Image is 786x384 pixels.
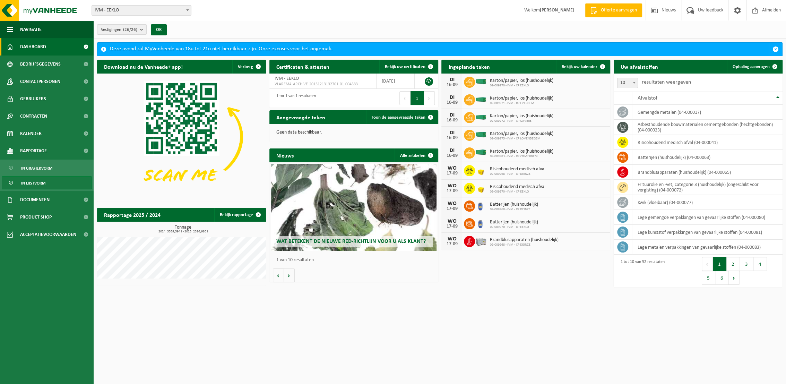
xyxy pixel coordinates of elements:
[445,153,459,158] div: 16-09
[101,230,266,233] span: 2024: 3559,594 t - 2025: 2326,980 t
[490,220,538,225] span: Batterijen (huishoudelijk)
[269,148,301,162] h2: Nieuws
[632,120,783,135] td: asbesthoudende bouwmaterialen cementgebonden (hechtgebonden) (04-000023)
[20,191,50,208] span: Documenten
[490,167,545,172] span: Risicohoudend medisch afval
[490,172,545,176] span: 02-009268 - IVM - CP DEINZE
[490,225,538,229] span: 02-009270 - IVM - CP EEKLO
[2,176,92,189] a: In lijstvorm
[475,149,487,155] img: HK-XC-40-GN-00
[445,206,459,211] div: 17-09
[21,177,45,190] span: In lijstvorm
[445,148,459,153] div: DI
[490,101,553,105] span: 02-009271 - IVM - CP EVERGEM
[20,226,76,243] span: Acceptatievoorwaarden
[445,219,459,224] div: WO
[632,180,783,195] td: frituurolie en -vet, categorie 3 (huishoudelijk) (ongeschikt voor vergisting) (04-000072)
[614,60,665,73] h2: Uw afvalstoffen
[273,91,316,106] div: 1 tot 1 van 1 resultaten
[490,184,545,190] span: Risicohoudend medisch afval
[733,65,770,69] span: Ophaling aanvragen
[441,60,496,73] h2: Ingeplande taken
[276,258,435,263] p: 1 van 10 resultaten
[475,217,487,229] img: LP-OT-00060-HPE-21
[275,76,299,81] span: IVM - EEKLO
[585,3,642,17] a: Offerte aanvragen
[632,195,783,210] td: kwik (vloeibaar) (04-000077)
[445,118,459,123] div: 16-09
[273,268,284,282] button: Vorige
[475,164,487,176] img: LP-SB-00030-HPE-22
[445,224,459,229] div: 17-09
[20,208,52,226] span: Product Shop
[490,202,538,207] span: Batterijen (huishoudelijk)
[366,110,438,124] a: Toon de aangevraagde taken
[490,243,558,247] span: 02-009268 - IVM - CP DEINZE
[490,207,538,212] span: 02-009268 - IVM - CP DEINZE
[445,201,459,206] div: WO
[2,161,92,174] a: In grafiekvorm
[20,125,42,142] span: Kalender
[411,91,424,105] button: 1
[727,60,782,74] a: Ophaling aanvragen
[445,242,459,247] div: 17-09
[445,236,459,242] div: WO
[395,148,438,162] a: Alle artikelen
[445,112,459,118] div: DI
[490,149,553,154] span: Karton/papier, los (huishoudelijk)
[740,257,753,271] button: 3
[702,257,713,271] button: Previous
[284,268,295,282] button: Volgende
[445,100,459,105] div: 16-09
[490,119,553,123] span: 02-009272 - IVM - CP GAVERE
[379,60,438,74] a: Bekijk uw certificaten
[232,60,265,74] button: Verberg
[97,60,190,73] h2: Download nu de Vanheede+ app!
[490,113,553,119] span: Karton/papier, los (huishoudelijk)
[475,199,487,211] img: LP-OT-00060-HPE-21
[20,56,61,73] span: Bedrijfsgegevens
[475,96,487,102] img: HK-XC-30-GN-00
[475,78,487,85] img: HK-XC-40-GN-00
[377,74,415,89] td: [DATE]
[214,208,265,222] a: Bekijk rapportage
[424,91,435,105] button: Next
[372,115,425,120] span: Toon de aangevraagde taken
[269,110,332,124] h2: Aangevraagde taken
[445,136,459,140] div: 16-09
[556,60,610,74] a: Bekijk uw kalender
[101,225,266,233] h3: Tonnage
[92,6,191,15] span: IVM - EEKLO
[275,82,371,87] span: VLAREMA-ARCHIVE-20131213132701-01-004583
[151,24,167,35] button: OK
[632,150,783,165] td: batterijen (huishoudelijk) (04-000063)
[110,43,769,56] div: Deze avond zal MyVanheede van 18u tot 21u niet bereikbaar zijn. Onze excuses voor het ongemak.
[101,25,137,35] span: Vestigingen
[97,24,147,35] button: Vestigingen(26/26)
[562,65,597,69] span: Bekijk uw kalender
[475,235,487,247] img: PB-LB-0680-HPE-GY-11
[20,21,42,38] span: Navigatie
[632,105,783,120] td: gemengde metalen (04-000017)
[632,135,783,150] td: risicohoudend medisch afval (04-000041)
[540,8,575,13] strong: [PERSON_NAME]
[632,240,783,255] td: lege metalen verpakkingen van gevaarlijke stoffen (04-000083)
[97,208,167,221] h2: Rapportage 2025 / 2024
[269,60,336,73] h2: Certificaten & attesten
[726,257,740,271] button: 2
[637,95,657,101] span: Afvalstof
[702,271,715,285] button: 5
[475,114,487,120] img: HK-XC-30-GN-00
[445,83,459,87] div: 16-09
[21,162,52,175] span: In grafiekvorm
[490,131,553,137] span: Karton/papier, los (huishoudelijk)
[445,189,459,194] div: 17-09
[92,5,191,16] span: IVM - EEKLO
[490,78,553,84] span: Karton/papier, los (huishoudelijk)
[399,91,411,105] button: Previous
[641,79,691,85] label: resultaten weergeven
[490,137,553,141] span: 02-009275 - IVM - CP LOVENDEGEM
[445,171,459,176] div: 17-09
[276,130,431,135] p: Geen data beschikbaar.
[490,190,545,194] span: 02-009270 - IVM - CP EEKLO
